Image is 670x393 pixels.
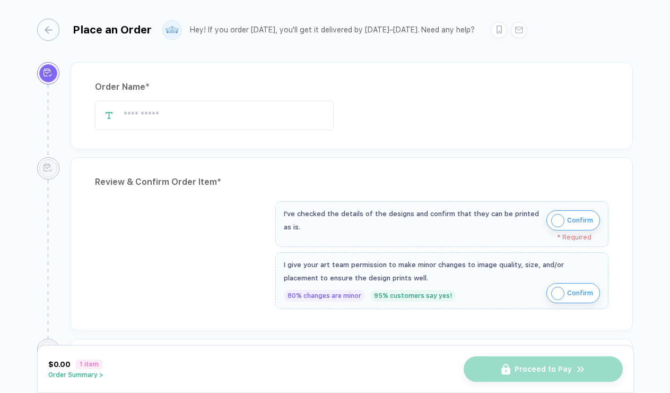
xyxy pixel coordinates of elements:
[370,290,456,302] div: 95% customers say yes!
[284,290,365,302] div: 80% changes are minor
[95,79,608,96] div: Order Name
[48,360,71,369] span: $0.00
[551,214,564,227] img: icon
[546,210,600,230] button: iconConfirm
[163,21,181,39] img: user profile
[284,258,600,285] div: I give your art team permission to make minor changes to image quality, size, and/or placement to...
[48,371,103,379] button: Order Summary >
[567,285,593,302] span: Confirm
[284,234,591,241] div: * Required
[95,174,608,191] div: Review & Confirm Order Item
[551,287,564,300] img: icon
[190,25,475,35] div: Hey! If you order [DATE], you'll get it delivered by [DATE]–[DATE]. Need any help?
[76,360,102,369] span: 1 item
[73,23,152,36] div: Place an Order
[284,207,541,234] div: I've checked the details of the designs and confirm that they can be printed as is.
[546,283,600,303] button: iconConfirm
[567,212,593,229] span: Confirm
